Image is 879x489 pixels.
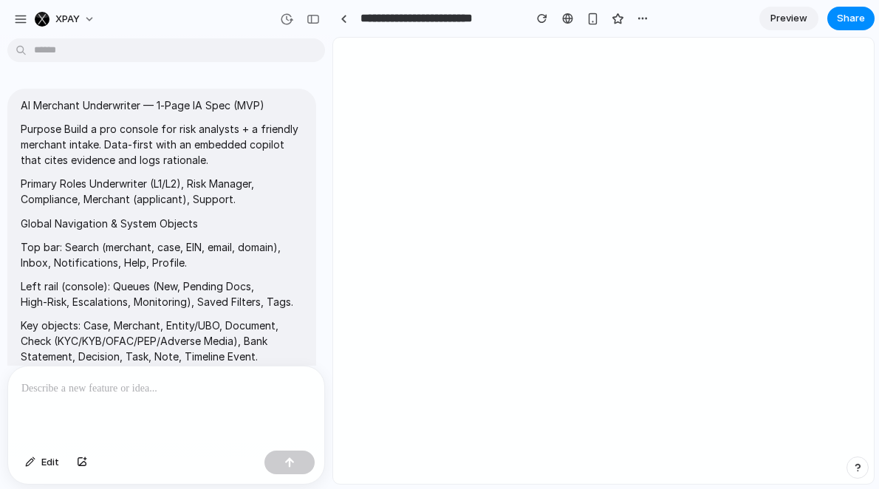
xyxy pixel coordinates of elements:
button: Share [827,7,875,30]
button: XPAY [29,7,103,31]
span: Share [837,11,865,26]
span: XPAY [55,12,80,27]
button: Edit [18,451,66,474]
p: AI Merchant Underwriter — 1‑Page IA Spec (MVP) [21,98,303,113]
a: Preview [759,7,818,30]
p: Primary Roles Underwriter (L1/L2), Risk Manager, Compliance, Merchant (applicant), Support. [21,176,303,207]
span: Preview [770,11,807,26]
p: Key objects: Case, Merchant, Entity/UBO, Document, Check (KYC/KYB/OFAC/PEP/Adverse Media), Bank S... [21,318,303,364]
p: Left rail (console): Queues (New, Pending Docs, High‑Risk, Escalations, Monitoring), Saved Filter... [21,278,303,310]
p: Top bar: Search (merchant, case, EIN, email, domain), Inbox, Notifications, Help, Profile. [21,239,303,270]
span: Edit [41,455,59,470]
p: Global Navigation & System Objects [21,216,303,231]
p: Purpose Build a pro console for risk analysts + a friendly merchant intake. Data‑first with an em... [21,121,303,168]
